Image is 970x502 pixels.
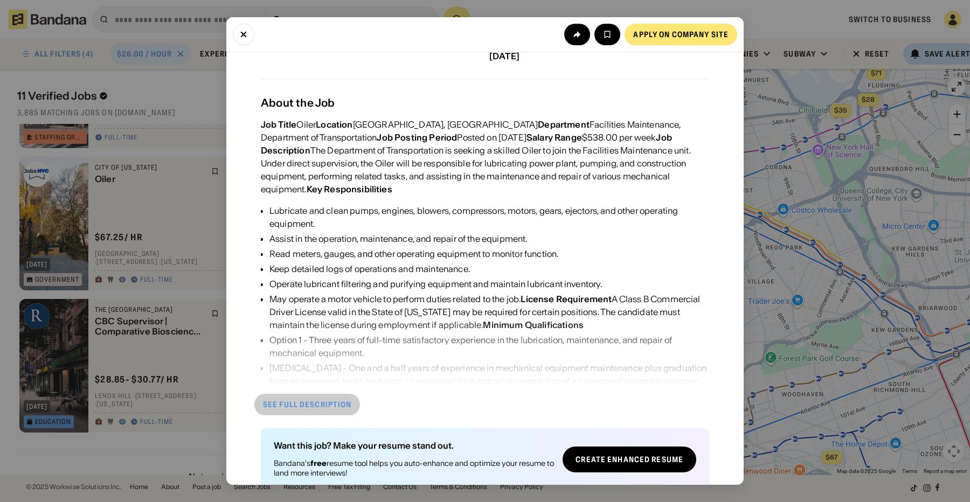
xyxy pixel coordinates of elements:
[538,119,590,130] div: Department
[576,456,683,463] div: Create Enhanced Resume
[261,96,709,109] div: About the Job
[261,118,709,196] div: Oiler [GEOGRAPHIC_DATA], [GEOGRAPHIC_DATA] Facilities Maintenance, Department of Transportation P...
[489,51,709,61] div: [DATE]
[233,24,254,45] button: Close
[274,458,554,478] div: Bandana's resume tool helps you auto-enhance and optimize your resume to land more interviews!
[483,319,584,330] div: Minimum Qualifications
[633,31,729,38] div: Apply on company site
[274,441,554,450] div: Want this job? Make your resume stand out.
[269,333,709,359] div: Option 1 - Three years of full-time satisfactory experience in the lubrication, maintenance, and ...
[269,262,709,275] div: Keep detailed logs of operations and maintenance.
[377,132,457,143] div: Job Posting Period
[269,277,709,290] div: Operate lubricant filtering and purifying equipment and maintain lubricant inventory.
[526,132,582,143] div: Salary Range
[269,232,709,245] div: Assist in the operation, maintenance, and repair of the equipment.
[263,401,351,408] div: See full description
[269,361,709,387] div: [MEDICAL_DATA] - One and a half years of experience in mechanical equipment maintenance plus grad...
[316,119,352,130] div: Location
[307,184,392,194] div: Key Responsibilities
[269,292,709,331] div: May operate a motor vehicle to perform duties related to the job. A Class B Commercial Driver Lic...
[261,119,296,130] div: Job Title
[269,204,709,230] div: Lubricate and clean pumps, engines, blowers, compressors, motors, gears, ejectors, and other oper...
[521,294,612,304] div: License Requirement
[269,247,709,260] div: Read meters, gauges, and other operating equipment to monitor function.
[310,458,327,468] b: free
